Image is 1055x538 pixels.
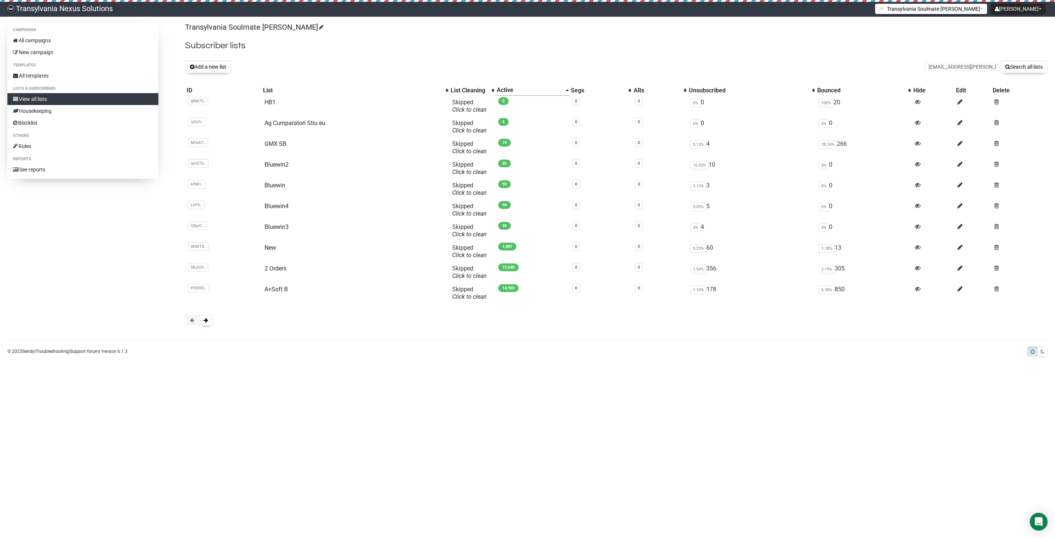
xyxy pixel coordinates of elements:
[687,283,816,304] td: 178
[188,263,208,272] span: 08Jm9..
[875,4,987,14] button: Transylvania Soulmate [PERSON_NAME]
[452,272,487,279] a: Click to clean
[7,5,14,12] img: 586cc6b7d8bc403f0c61b981d947c989
[638,203,640,207] a: 0
[449,85,495,96] th: List Cleaning: No sort applied, activate to apply an ascending sort
[264,119,325,127] a: Ag Cumparatori Stiu eu
[687,241,816,262] td: 60
[571,87,625,94] div: Segs
[817,87,904,94] div: Bounced
[7,70,158,82] a: All templates
[188,222,207,230] span: G0prC..
[575,265,577,270] a: 0
[816,283,912,304] td: 850
[816,241,912,262] td: 13
[819,265,835,273] span: 2.19%
[638,182,640,187] a: 0
[452,127,487,134] a: Click to clean
[498,139,511,147] span: 74
[7,164,158,175] a: See reports
[498,118,509,126] span: 5
[264,244,276,251] a: New
[816,117,912,137] td: 0
[819,161,829,170] span: 0%
[819,182,829,190] span: 0%
[498,160,511,167] span: 85
[452,293,487,300] a: Click to clean
[816,179,912,200] td: 0
[687,158,816,179] td: 10
[188,201,205,209] span: LirF6..
[993,87,1046,94] div: Delete
[690,265,706,273] span: 2.54%
[687,85,816,96] th: Unsubscribed: No sort applied, activate to apply an ascending sort
[7,61,158,70] li: Templates
[187,87,260,94] div: ID
[956,87,989,94] div: Edit
[7,347,128,355] p: © 2025 | | | Version 6.1.3
[819,244,835,253] span: 1.18%
[7,46,158,58] a: New campaign
[452,265,487,279] span: Skipped
[816,220,912,241] td: 0
[954,85,991,96] th: Edit: No sort applied, sorting is disabled
[452,168,487,175] a: Click to clean
[451,87,488,94] div: List Cleaning
[264,140,286,147] a: GMX SB
[1000,60,1048,73] button: Search all lists
[575,99,577,104] a: 0
[690,119,701,128] span: 0%
[452,182,487,196] span: Skipped
[819,286,835,294] span: 5.38%
[816,200,912,220] td: 0
[7,117,158,129] a: Blacklist
[687,137,816,158] td: 4
[690,203,706,211] span: 5.05%
[819,99,834,107] span: 100%
[575,140,577,145] a: 0
[690,161,709,170] span: 10.53%
[690,182,706,190] span: 3.13%
[498,97,509,105] span: 0
[816,137,912,158] td: 266
[638,99,640,104] a: 0
[452,252,487,259] a: Click to clean
[687,220,816,241] td: 4
[912,85,954,96] th: Hide: No sort applied, sorting is disabled
[687,96,816,117] td: 0
[690,223,701,232] span: 4%
[452,244,487,259] span: Skipped
[264,203,289,210] a: Bluewin4
[816,262,912,283] td: 305
[7,105,158,117] a: Housekeeping
[7,35,158,46] a: All campaigns
[991,4,1046,14] button: [PERSON_NAME]
[638,265,640,270] a: 0
[495,85,569,96] th: Active: Ascending sort applied, activate to apply a descending sort
[497,86,562,94] div: Active
[262,85,450,96] th: List: No sort applied, activate to apply an ascending sort
[638,286,640,291] a: 0
[452,223,487,238] span: Skipped
[452,106,487,113] a: Click to clean
[816,158,912,179] td: 0
[575,244,577,249] a: 0
[690,286,706,294] span: 1.18%
[575,182,577,187] a: 0
[575,223,577,228] a: 0
[638,223,640,228] a: 0
[452,161,487,175] span: Skipped
[690,99,701,107] span: 0%
[7,131,158,140] li: Others
[819,223,829,232] span: 0%
[185,85,261,96] th: ID: No sort applied, sorting is disabled
[575,203,577,207] a: 0
[264,182,285,189] a: Bluewin
[690,140,706,149] span: 5.13%
[7,140,158,152] a: Rules
[632,85,687,96] th: ARs: No sort applied, activate to apply an ascending sort
[452,203,487,217] span: Skipped
[816,96,912,117] td: 20
[452,99,487,113] span: Skipped
[638,119,640,124] a: 0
